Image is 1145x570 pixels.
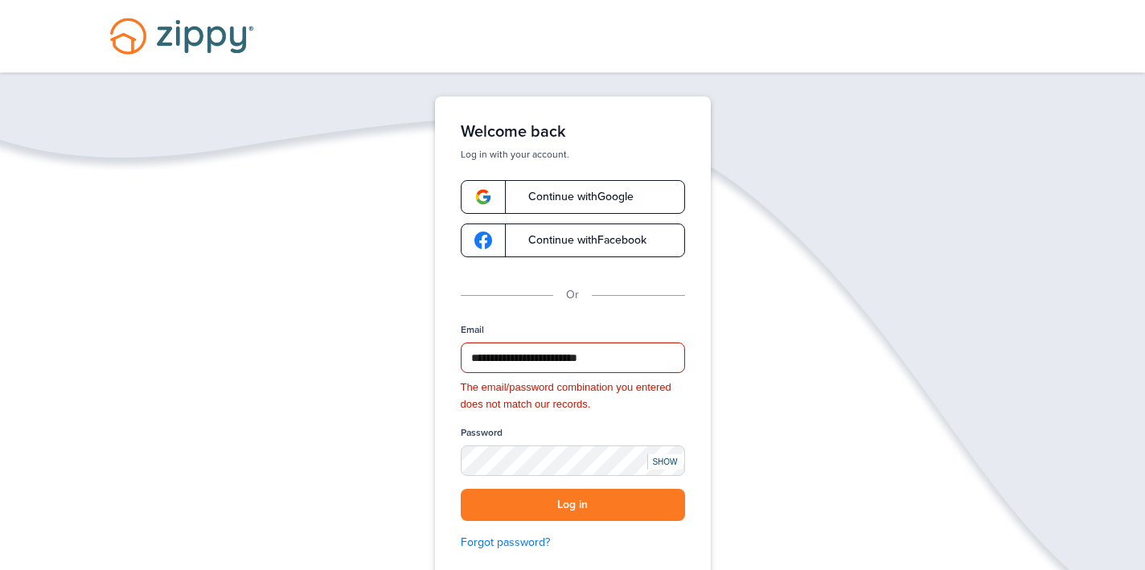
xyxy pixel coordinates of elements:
div: The email/password combination you entered does not match our records. [461,379,685,413]
a: Forgot password? [461,534,685,552]
p: Or [566,286,579,304]
label: Email [461,323,484,337]
h1: Welcome back [461,122,685,141]
button: Log in [461,489,685,522]
p: Log in with your account. [461,148,685,161]
input: Email [461,342,685,373]
div: SHOW [647,454,683,470]
img: google-logo [474,232,492,249]
span: Continue with Google [512,191,634,203]
input: Password [461,445,685,476]
img: google-logo [474,188,492,206]
a: google-logoContinue withFacebook [461,223,685,257]
span: Continue with Facebook [512,235,646,246]
label: Password [461,426,503,440]
a: google-logoContinue withGoogle [461,180,685,214]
